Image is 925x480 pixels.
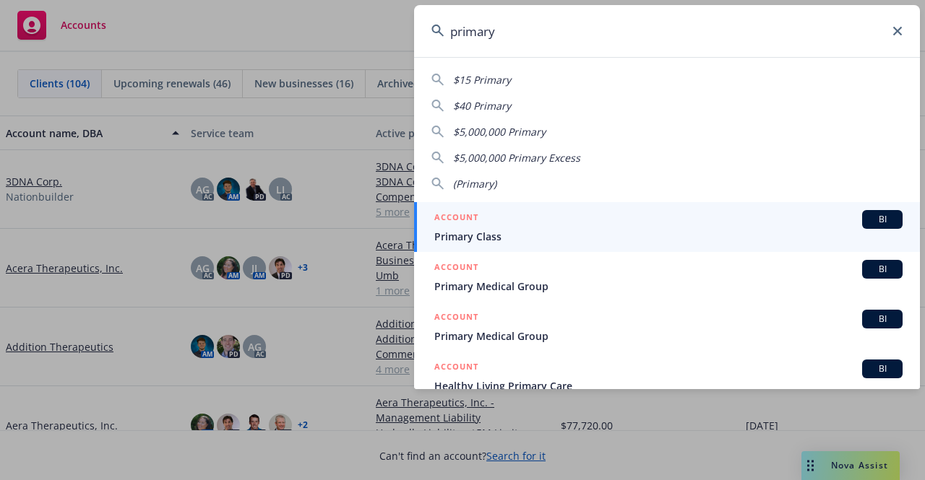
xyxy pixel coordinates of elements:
[453,73,511,87] span: $15 Primary
[434,279,903,294] span: Primary Medical Group
[434,229,903,244] span: Primary Class
[434,260,478,277] h5: ACCOUNT
[414,202,920,252] a: ACCOUNTBIPrimary Class
[453,151,580,165] span: $5,000,000 Primary Excess
[414,352,920,401] a: ACCOUNTBIHealthy Living Primary Care
[453,125,546,139] span: $5,000,000 Primary
[868,263,897,276] span: BI
[868,313,897,326] span: BI
[434,359,478,377] h5: ACCOUNT
[868,213,897,226] span: BI
[868,362,897,375] span: BI
[434,310,478,327] h5: ACCOUNT
[453,99,511,113] span: $40 Primary
[414,252,920,302] a: ACCOUNTBIPrimary Medical Group
[434,378,903,393] span: Healthy Living Primary Care
[434,210,478,227] h5: ACCOUNT
[453,177,496,191] span: (Primary)
[414,5,920,57] input: Search...
[434,328,903,344] span: Primary Medical Group
[414,302,920,352] a: ACCOUNTBIPrimary Medical Group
